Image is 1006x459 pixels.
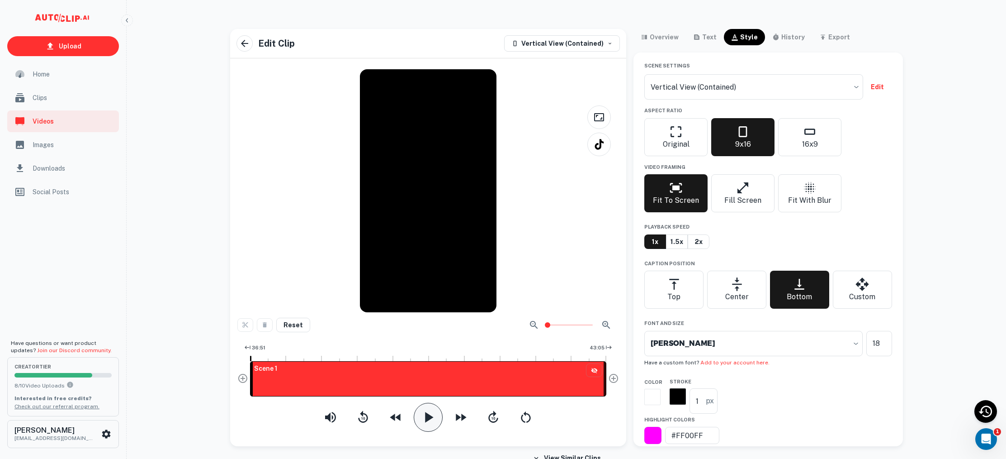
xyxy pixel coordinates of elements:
a: Add to your account here. [700,359,770,366]
div: Add Intro [237,373,248,387]
div: history [781,32,805,43]
button: Edit Clip End Time [586,341,616,354]
h5: Edit Clip [258,37,295,50]
div: text [702,32,717,43]
a: Downloads [7,158,119,179]
div: overview [650,32,679,43]
div: Add Outro [608,373,619,387]
span: Stroke [670,378,718,386]
p: 9x16 [735,139,751,150]
button: creatorTier8/10Video UploadsYou can upload 10 videos per month on the creator tier. Upgrade to up... [7,357,119,416]
button: Fit to Screen [644,174,708,212]
span: Home [33,69,113,79]
span: Have questions or want product updates? [11,340,112,354]
span: Scene Settings [644,63,690,68]
span: Videos [33,116,113,126]
button: Reset Clip to Original Settings [276,318,310,332]
button: style [724,29,765,45]
p: Top [667,292,680,302]
button: Fill Screen [711,174,775,212]
button: 1.5x [666,234,688,249]
span: 36:51 [252,344,265,352]
span: Have a custom font? [644,360,892,365]
button: export [812,29,857,45]
span: Clips [33,93,113,103]
span: Caption Position [644,260,892,268]
button: 16x9 [778,118,841,156]
button: Choose the default mode in which all your clips are displayed and formatted [504,35,620,52]
span: Color [644,379,662,385]
p: [EMAIL_ADDRESS][DOMAIN_NAME] [14,434,96,442]
button: [PERSON_NAME][EMAIL_ADDRESS][DOMAIN_NAME] [7,420,119,448]
button: history [765,29,812,45]
button: overview [633,29,686,45]
button: text [686,29,724,45]
button: Edit Clip Start Time [241,341,269,354]
p: px [706,396,714,406]
button: 2x [688,234,709,249]
p: Fit with Blur [788,195,831,206]
span: 43:05 [590,344,605,352]
p: Custom [849,292,875,302]
span: creator Tier [14,364,112,369]
button: Edit [863,74,892,100]
a: Home [7,63,119,85]
div: style [740,32,758,43]
button: Original [644,118,708,156]
a: Check out our referral program. [14,403,99,410]
button: Full View [587,105,611,129]
a: Images [7,134,119,156]
button: Top [644,271,704,309]
p: Original [663,139,690,150]
span: Playback Speed [644,223,892,231]
p: Fit to Screen [653,195,699,206]
div: Vertical View (Contained) [644,331,863,356]
button: 9x16 [711,118,775,156]
p: 8 / 10 Video Uploads [14,381,112,390]
p: Interested in free credits? [14,394,112,402]
iframe: Intercom live chat [975,428,997,450]
p: 16x9 [802,139,818,150]
button: TikTok Preview [587,133,611,156]
a: Join our Discord community. [37,347,112,354]
span: Aspect Ratio [644,107,892,115]
div: Vertical View (Contained) [644,74,863,100]
img: tiktok-logo.svg [593,138,606,151]
h6: [PERSON_NAME] [14,427,96,434]
button: Fit with Blur [778,174,841,212]
p: Center [725,292,749,302]
span: Images [33,140,113,150]
p: Fill Screen [724,195,761,206]
svg: You can upload 10 videos per month on the creator tier. Upgrade to upload more. [66,381,74,388]
button: Center [707,271,766,309]
div: export [828,32,850,43]
span: Downloads [33,163,113,173]
span: Video Framing [644,163,892,171]
div: Recent Activity [974,400,997,423]
button: Custom [833,271,892,309]
p: Bottom [787,292,812,302]
span: Highlight Colors [644,416,695,424]
button: 1x [644,234,666,249]
p: Upload [59,41,81,51]
span: Social Posts [33,187,113,197]
a: Social Posts [7,181,119,203]
a: Clips [7,87,119,109]
button: Bottom [770,271,829,309]
div: Vertical View (Contained) [511,38,604,49]
a: Videos [7,110,119,132]
a: Upload [7,36,119,56]
span: Font and Size [644,320,892,327]
span: 1 [994,428,1001,435]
